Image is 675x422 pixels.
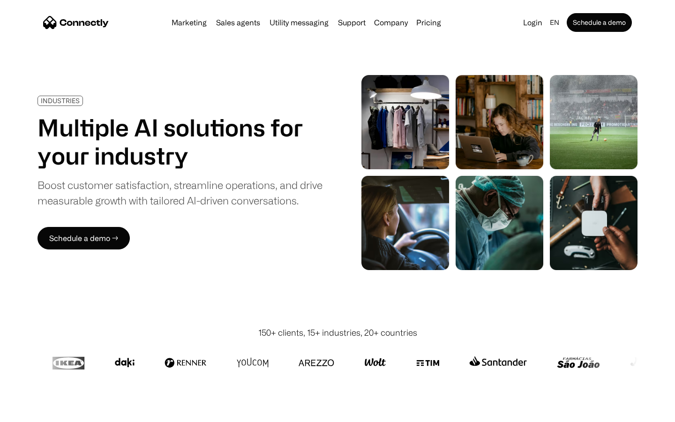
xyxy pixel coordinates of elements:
div: Company [374,16,408,29]
div: en [550,16,559,29]
a: Schedule a demo → [37,227,130,249]
aside: Language selected: English [9,405,56,419]
h1: Multiple AI solutions for your industry [37,113,322,170]
div: Boost customer satisfaction, streamline operations, and drive measurable growth with tailored AI-... [37,177,322,208]
a: Schedule a demo [567,13,632,32]
div: 150+ clients, 15+ industries, 20+ countries [258,326,417,339]
a: Utility messaging [266,19,332,26]
a: Pricing [412,19,445,26]
a: Marketing [168,19,210,26]
div: INDUSTRIES [41,97,80,104]
a: Sales agents [212,19,264,26]
ul: Language list [19,406,56,419]
a: Support [334,19,369,26]
a: Login [519,16,546,29]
